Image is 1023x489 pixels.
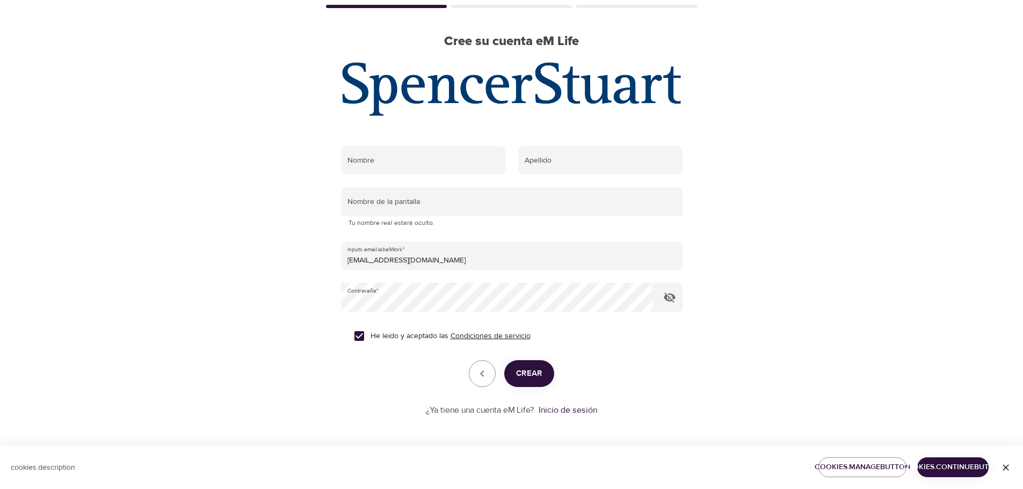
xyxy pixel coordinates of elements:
span: cookies.manageButton [827,461,898,474]
span: He leído y aceptado las [371,331,531,342]
a: Condiciones de servicio [451,331,531,342]
button: Crear [504,360,554,387]
p: ¿Ya tiene una cuenta eM Life? [426,404,534,417]
button: cookies.continueButton [917,457,989,477]
span: cookies.continueButton [926,461,980,474]
button: cookies.manageButton [818,457,907,477]
p: Tu nombre real estará oculto. [349,218,675,229]
span: Crear [516,367,542,381]
h2: Cree su cuenta eM Life [324,34,700,49]
img: org_logo_448.jpg [342,62,681,116]
a: Inicio de sesión [539,405,597,415]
